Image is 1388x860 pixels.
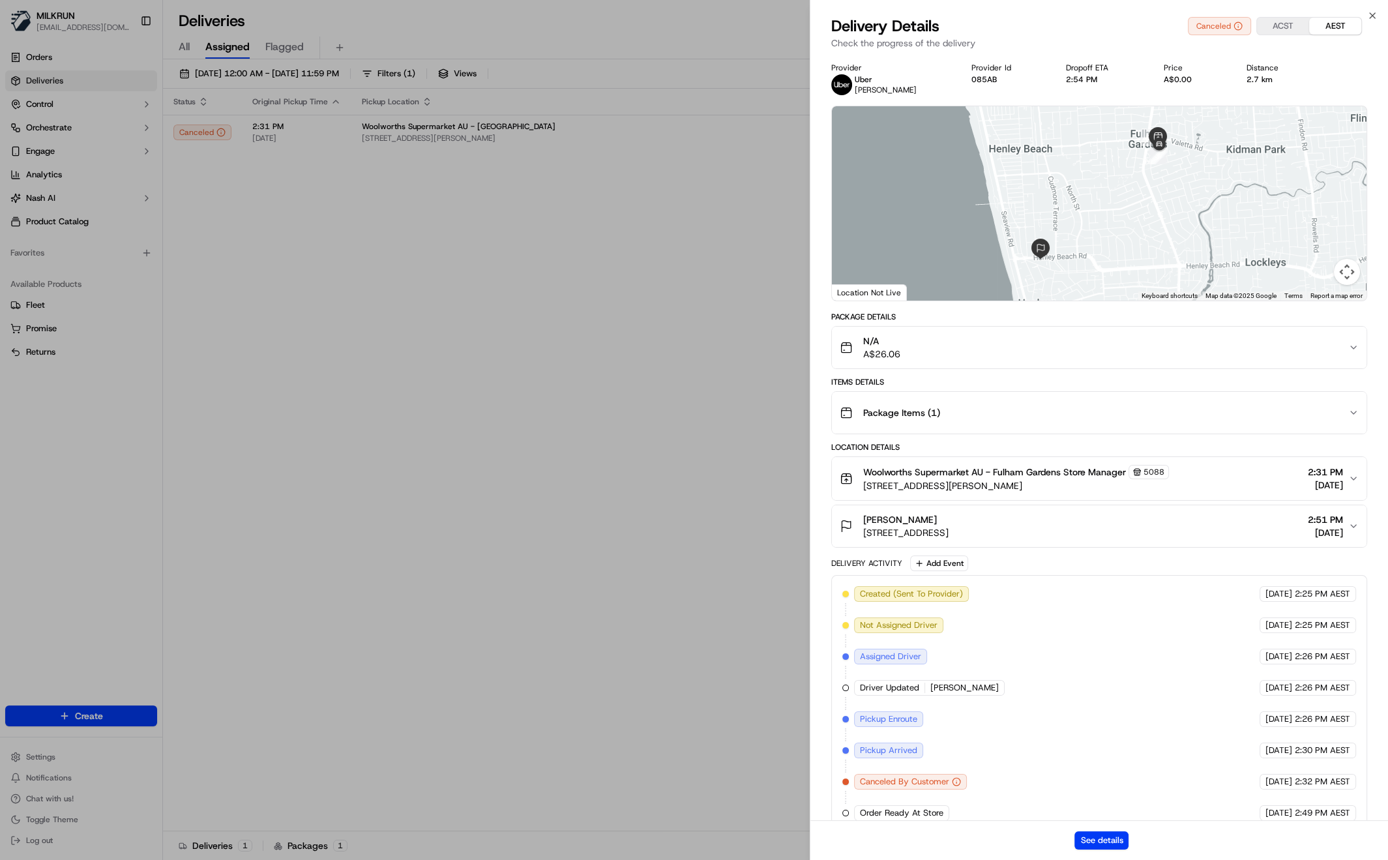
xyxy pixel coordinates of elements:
span: 2:26 PM AEST [1295,651,1350,662]
div: 💻 [110,190,121,201]
span: Map data ©2025 Google [1205,292,1277,299]
div: Location Not Live [832,284,907,301]
div: Location Details [831,442,1367,452]
button: Woolworths Supermarket AU - Fulham Gardens Store Manager5088[STREET_ADDRESS][PERSON_NAME]2:31 PM[... [832,457,1366,500]
span: [DATE] [1265,651,1292,662]
span: Canceled By Customer [860,776,949,788]
input: Got a question? Start typing here... [34,84,235,98]
span: [PERSON_NAME] [863,513,937,526]
div: 2:54 PM [1066,74,1142,85]
a: 💻API Documentation [105,184,214,207]
button: [PERSON_NAME][STREET_ADDRESS]2:51 PM[DATE] [832,505,1366,547]
span: [PERSON_NAME] [930,682,999,694]
span: [DATE] [1265,619,1292,631]
span: [DATE] [1308,526,1343,539]
div: 📗 [13,190,23,201]
div: 2 [1140,129,1157,146]
span: [DATE] [1265,776,1292,788]
div: Items Details [831,377,1367,387]
a: Report a map error [1310,292,1363,299]
p: Welcome 👋 [13,52,237,73]
span: [DATE] [1265,745,1292,756]
div: Provider Id [971,63,1045,73]
span: A$26.06 [863,348,900,361]
span: Created (Sent To Provider) [860,588,963,600]
p: Uber [855,74,917,85]
div: Start new chat [44,125,214,138]
span: Pickup Arrived [860,745,917,756]
button: 085AB [971,74,997,85]
button: AEST [1309,18,1361,35]
span: Not Assigned Driver [860,619,938,631]
span: 2:32 PM AEST [1295,776,1350,788]
span: Pylon [130,221,158,231]
a: Terms (opens in new tab) [1284,292,1303,299]
button: See details [1074,831,1129,850]
img: 1736555255976-a54dd68f-1ca7-489b-9aae-adbdc363a1c4 [13,125,37,148]
img: Nash [13,13,39,39]
span: 2:26 PM AEST [1295,682,1350,694]
span: Assigned Driver [860,651,921,662]
div: Provider [831,63,951,73]
span: Pickup Enroute [860,713,917,725]
div: Distance [1247,63,1312,73]
span: 2:31 PM [1308,466,1343,479]
button: N/AA$26.06 [832,327,1366,368]
div: Dropoff ETA [1066,63,1142,73]
span: Knowledge Base [26,189,100,202]
span: 2:25 PM AEST [1295,619,1350,631]
span: N/A [863,334,900,348]
span: Order Ready At Store [860,807,943,819]
span: [DATE] [1265,588,1292,600]
span: [DATE] [1308,479,1343,492]
span: 2:25 PM AEST [1295,588,1350,600]
a: Powered byPylon [92,220,158,231]
span: 2:49 PM AEST [1295,807,1350,819]
button: Package Items (1) [832,392,1366,434]
span: [STREET_ADDRESS][PERSON_NAME] [863,479,1169,492]
button: Keyboard shortcuts [1142,291,1198,301]
button: Map camera controls [1334,259,1360,285]
span: 2:26 PM AEST [1295,713,1350,725]
div: 4 [1151,147,1168,164]
span: Driver Updated [860,682,919,694]
img: uber-new-logo.jpeg [831,74,852,95]
div: Delivery Activity [831,558,902,569]
span: 2:30 PM AEST [1295,745,1350,756]
span: [STREET_ADDRESS] [863,526,949,539]
span: 5088 [1144,467,1164,477]
div: We're available if you need us! [44,138,165,148]
a: 📗Knowledge Base [8,184,105,207]
div: 2.7 km [1247,74,1312,85]
div: 3 [1149,147,1166,164]
button: Canceled [1188,17,1251,35]
span: 2:51 PM [1308,513,1343,526]
span: Package Items ( 1 ) [863,406,940,419]
button: Start new chat [222,128,237,144]
span: [PERSON_NAME] [855,85,917,95]
p: Check the progress of the delivery [831,37,1367,50]
a: Open this area in Google Maps (opens a new window) [835,284,878,301]
button: Add Event [910,556,968,571]
img: Google [835,284,878,301]
div: Package Details [831,312,1367,322]
span: API Documentation [123,189,209,202]
span: [DATE] [1265,807,1292,819]
button: ACST [1257,18,1309,35]
span: [DATE] [1265,713,1292,725]
div: A$0.00 [1163,74,1225,85]
span: Delivery Details [831,16,939,37]
div: Price [1163,63,1225,73]
span: [DATE] [1265,682,1292,694]
span: Woolworths Supermarket AU - Fulham Gardens Store Manager [863,466,1126,479]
